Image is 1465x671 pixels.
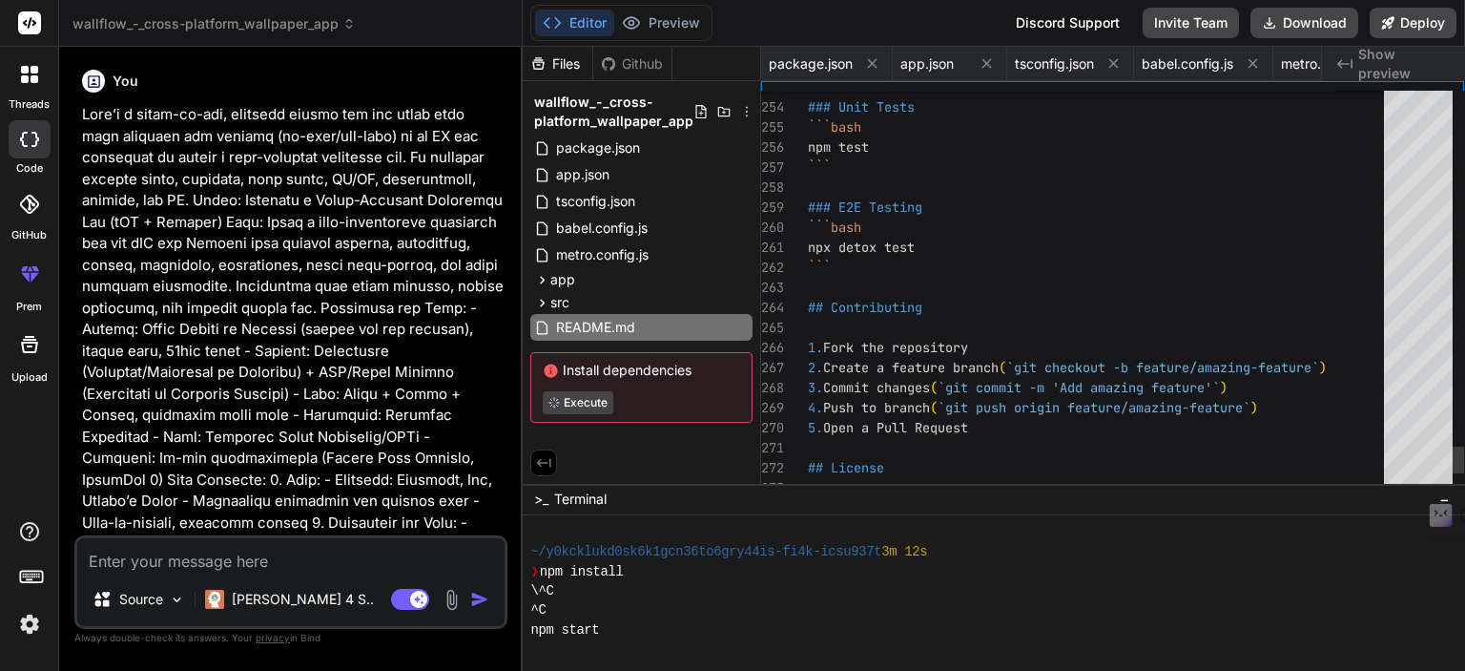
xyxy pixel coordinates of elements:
span: `git commit -m 'Add amazing feature'` [938,379,1220,396]
div: 265 [761,318,783,338]
span: tsconfig.json [1015,54,1094,73]
div: 260 [761,218,783,238]
span: ( [930,399,938,416]
button: Preview [614,10,708,36]
img: attachment [441,589,463,611]
label: prem [16,299,42,315]
span: src [550,293,569,312]
div: 263 [761,278,783,298]
span: ## License [808,459,884,476]
span: app.json [900,54,954,73]
label: GitHub [11,227,47,243]
span: package.json [769,54,853,73]
div: 271 [761,438,783,458]
p: [PERSON_NAME] 4 S.. [232,590,374,609]
span: ) [1250,399,1258,416]
button: Deploy [1370,8,1456,38]
div: 254 [761,97,783,117]
div: 258 [761,178,783,198]
span: metro.config.js [554,243,650,266]
span: ``` [808,259,831,276]
span: Fork the repository [823,339,968,356]
span: package.json [554,136,642,159]
button: Execute [543,391,613,414]
span: babel.config.js [554,217,650,240]
div: 267 [761,358,783,378]
span: metro.config.js [1281,54,1373,73]
span: ```bash [808,118,861,136]
span: Show preview [1358,45,1450,83]
span: README.md [554,316,637,339]
span: npm start [530,620,599,640]
div: 262 [761,258,783,278]
div: 261 [761,238,783,258]
span: 2. [808,359,823,376]
span: 4. [808,399,823,416]
div: 259 [761,198,783,218]
div: 269 [761,398,783,418]
span: ``` [808,158,831,176]
div: 257 [761,157,783,178]
span: npx detox test [808,239,915,256]
span: npm test [808,138,869,156]
span: Terminal [554,490,607,509]
span: app [550,270,575,289]
span: 3m 12s [881,542,927,561]
span: ^C [530,600,546,619]
span: ### E2E Testing [808,199,922,216]
p: Source [119,590,163,609]
label: threads [9,96,50,113]
span: wallflow_-_cross-platform_wallpaper_app [72,14,356,33]
span: \^C [530,581,553,600]
span: tsconfig.json [554,190,637,213]
img: Pick Models [169,592,185,608]
div: 270 [761,418,783,438]
label: Upload [11,369,48,386]
span: 3. [808,379,823,396]
img: icon [470,590,489,609]
div: 268 [761,378,783,398]
span: ## Contributing [808,299,922,316]
span: app.json [554,163,611,186]
span: − [1439,490,1450,509]
div: Discord Support [1004,8,1131,38]
span: ❯ [530,562,539,581]
div: 273 [761,478,783,498]
span: ( [930,379,938,396]
span: ) [1220,379,1228,396]
img: settings [13,608,46,640]
div: Files [523,54,592,73]
span: Open a Pull Request [823,419,968,436]
div: 256 [761,137,783,157]
button: Editor [535,10,614,36]
h6: You [113,72,138,91]
span: 5. [808,419,823,436]
span: `git push origin feature/amazing-feature` [938,399,1250,416]
div: 255 [761,117,783,137]
div: 266 [761,338,783,358]
span: `git checkout -b feature/amazing-feature` [1006,359,1319,376]
span: ~/y0kcklukd0sk6k1gcn36to6gry44is-fi4k-icsu937t [530,542,881,561]
span: ```bash [808,219,861,236]
span: wallflow_-_cross-platform_wallpaper_app [534,93,693,131]
img: Claude 4 Sonnet [205,590,224,609]
span: ) [1319,359,1327,376]
span: Push to branch [823,399,930,416]
span: 1. [808,339,823,356]
button: Download [1250,8,1358,38]
p: Always double-check its answers. Your in Bind [74,629,507,647]
span: ( [999,359,1006,376]
span: Install dependencies [543,361,740,380]
div: Github [593,54,671,73]
button: Invite Team [1143,8,1239,38]
div: 272 [761,458,783,478]
span: npm install [540,562,624,581]
span: privacy [256,632,290,643]
span: ### Unit Tests [808,98,915,115]
span: Create a feature branch [823,359,999,376]
div: 264 [761,298,783,318]
span: Commit changes [823,379,930,396]
label: code [16,160,43,177]
span: >_ [534,490,548,509]
span: babel.config.js [1142,54,1233,73]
